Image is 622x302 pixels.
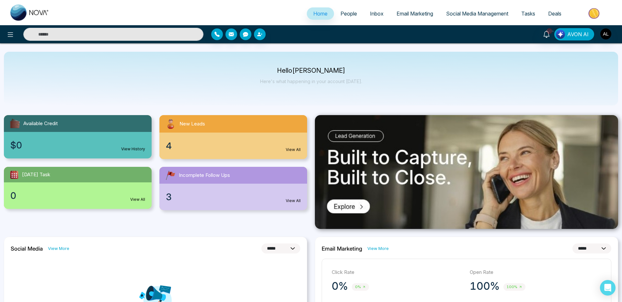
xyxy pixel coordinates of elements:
[9,118,21,129] img: availableCredit.svg
[9,169,19,180] img: todayTask.svg
[11,245,43,252] h2: Social Media
[542,7,568,20] a: Deals
[130,197,145,202] a: View All
[332,280,348,293] p: 0%
[48,245,69,252] a: View More
[334,7,363,20] a: People
[600,28,611,39] img: User Avatar
[567,30,589,38] span: AVON AI
[547,28,552,34] span: 10+
[10,138,22,152] span: $0
[23,120,58,127] span: Available Credit
[260,68,362,73] p: Hello [PERSON_NAME]
[548,10,561,17] span: Deals
[286,198,301,204] a: View All
[600,280,616,296] div: Open Intercom Messenger
[440,7,515,20] a: Social Media Management
[554,28,594,40] button: AVON AI
[179,172,230,179] span: Incomplete Follow Ups
[503,283,525,291] span: 100%
[286,147,301,153] a: View All
[315,115,618,229] img: .
[470,269,601,276] p: Open Rate
[446,10,508,17] span: Social Media Management
[363,7,390,20] a: Inbox
[10,5,49,21] img: Nova CRM Logo
[307,7,334,20] a: Home
[22,171,50,178] span: [DATE] Task
[367,245,389,252] a: View More
[313,10,328,17] span: Home
[556,30,565,39] img: Lead Flow
[260,79,362,84] p: Here's what happening in your account [DATE].
[165,118,177,130] img: newLeads.svg
[10,189,16,202] span: 0
[165,169,176,181] img: followUps.svg
[332,269,463,276] p: Click Rate
[155,115,311,159] a: New Leads4View All
[539,28,554,39] a: 10+
[390,7,440,20] a: Email Marketing
[179,120,205,128] span: New Leads
[166,139,172,153] span: 4
[340,10,357,17] span: People
[470,280,500,293] p: 100%
[370,10,384,17] span: Inbox
[352,283,369,291] span: 0%
[515,7,542,20] a: Tasks
[322,245,362,252] h2: Email Marketing
[166,190,172,204] span: 3
[155,167,311,210] a: Incomplete Follow Ups3View All
[571,6,618,21] img: Market-place.gif
[121,146,145,152] a: View History
[397,10,433,17] span: Email Marketing
[521,10,535,17] span: Tasks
